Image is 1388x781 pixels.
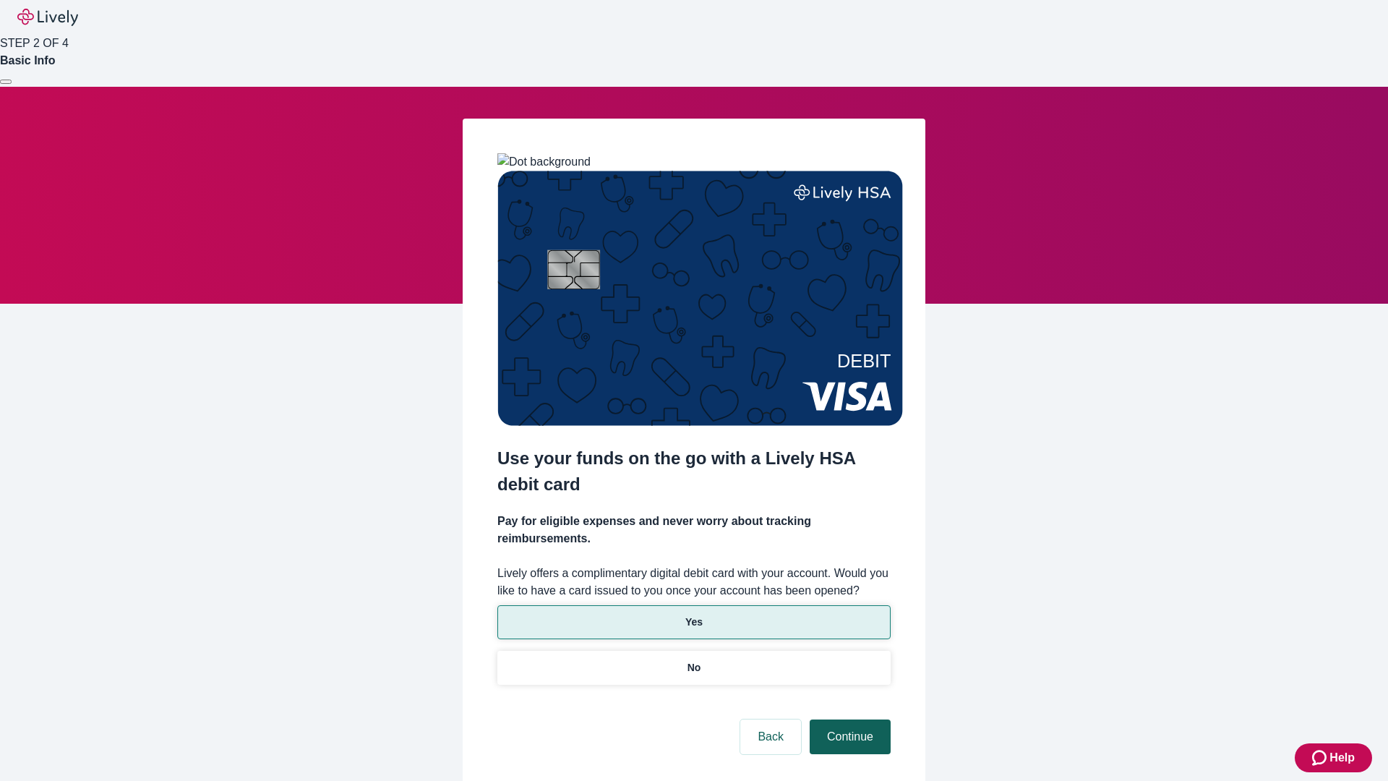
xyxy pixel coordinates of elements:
[497,513,891,547] h4: Pay for eligible expenses and never worry about tracking reimbursements.
[1295,743,1372,772] button: Zendesk support iconHelp
[1329,749,1355,767] span: Help
[497,605,891,639] button: Yes
[1312,749,1329,767] svg: Zendesk support icon
[497,651,891,685] button: No
[685,615,703,630] p: Yes
[687,660,701,675] p: No
[497,171,903,426] img: Debit card
[17,9,78,26] img: Lively
[810,720,891,754] button: Continue
[497,445,891,498] h2: Use your funds on the go with a Lively HSA debit card
[497,153,591,171] img: Dot background
[497,565,891,599] label: Lively offers a complimentary digital debit card with your account. Would you like to have a card...
[740,720,801,754] button: Back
